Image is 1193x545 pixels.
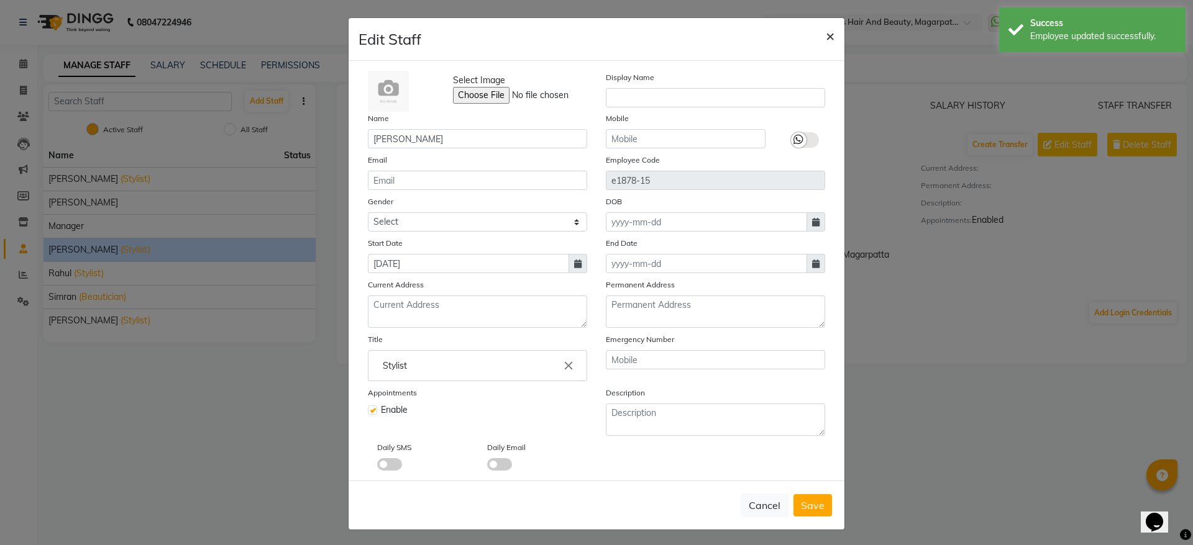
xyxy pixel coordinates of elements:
label: Appointments [368,387,417,399]
label: Email [368,155,387,166]
span: Save [801,499,825,511]
span: Select Image [453,74,505,87]
input: yyyy-mm-dd [606,212,807,232]
label: Daily SMS [377,442,411,453]
label: Daily Email [487,442,526,453]
h4: Edit Staff [359,28,421,50]
input: Mobile [606,350,825,369]
label: End Date [606,238,638,249]
input: Employee Code [606,171,825,190]
input: Enter the Title [373,353,582,378]
span: × [826,26,834,45]
label: Mobile [606,113,629,124]
img: Cinque Terre [368,71,409,112]
button: Cancel [741,493,788,517]
input: yyyy-mm-dd [368,254,569,273]
label: Employee Code [606,155,660,166]
label: Current Address [368,279,424,291]
label: Start Date [368,238,403,249]
span: Enable [381,403,408,417]
label: Title [368,334,383,345]
button: Save [793,494,832,516]
button: Close [816,18,844,53]
label: Permanent Address [606,279,675,291]
input: Select Image [453,87,622,104]
input: Mobile [606,129,766,148]
div: Success [1030,17,1176,30]
label: Emergency Number [606,334,674,345]
label: Name [368,113,389,124]
input: Name [368,129,587,148]
i: Close [562,359,575,372]
label: DOB [606,196,622,207]
label: Description [606,387,645,399]
label: Gender [368,196,393,207]
input: yyyy-mm-dd [606,254,807,273]
div: Employee updated successfully. [1030,30,1176,43]
iframe: chat widget [1141,495,1181,533]
label: Display Name [606,72,654,83]
input: Email [368,171,587,190]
